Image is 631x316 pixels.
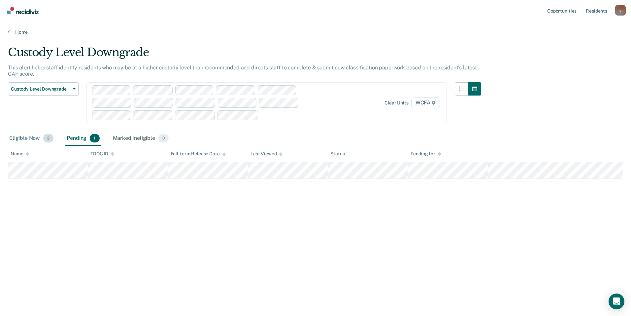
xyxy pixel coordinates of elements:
span: 1 [90,134,99,142]
button: Custody Level Downgrade [8,82,79,96]
span: Custody Level Downgrade [11,86,70,92]
div: Full-term Release Date [171,151,226,157]
div: Custody Level Downgrade [8,46,481,64]
div: Name [11,151,29,157]
div: Eligible Now2 [8,131,55,146]
div: Pending1 [65,131,101,146]
div: TDOC ID [90,151,114,157]
div: Marked Ineligible0 [112,131,170,146]
span: 0 [158,134,169,142]
div: s [615,5,626,16]
span: 2 [43,134,53,142]
div: Open Intercom Messenger [609,294,624,309]
div: Last Viewed [250,151,282,157]
span: WCFA [411,98,440,108]
div: Pending for [411,151,441,157]
div: Status [330,151,345,157]
p: This alert helps staff identify residents who may be at a higher custody level than recommended a... [8,64,477,77]
img: Recidiviz [7,7,39,14]
a: Home [8,29,623,35]
div: Clear units [384,100,409,106]
button: Profile dropdown button [615,5,626,16]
